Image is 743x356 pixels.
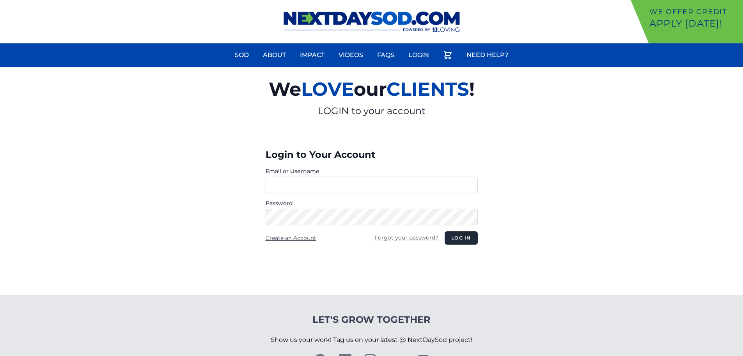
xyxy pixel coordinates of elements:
a: Impact [295,46,329,64]
span: LOVE [301,78,354,100]
a: About [258,46,291,64]
h3: Login to Your Account [266,148,478,161]
a: Need Help? [462,46,513,64]
a: Login [404,46,434,64]
label: Password [266,199,478,207]
h2: We our ! [178,73,565,105]
h4: Let's Grow Together [271,313,472,326]
p: Show us your work! Tag us on your latest @ NextDaySod project! [271,326,472,354]
a: FAQs [372,46,399,64]
button: Log in [445,231,477,245]
label: Email or Username [266,167,478,175]
p: LOGIN to your account [178,105,565,117]
a: Forgot your password? [374,234,438,241]
p: Apply [DATE]! [649,17,740,30]
span: CLIENTS [387,78,469,100]
p: We offer Credit [649,6,740,17]
a: Videos [334,46,368,64]
a: Sod [230,46,254,64]
a: Create an Account [266,234,316,242]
